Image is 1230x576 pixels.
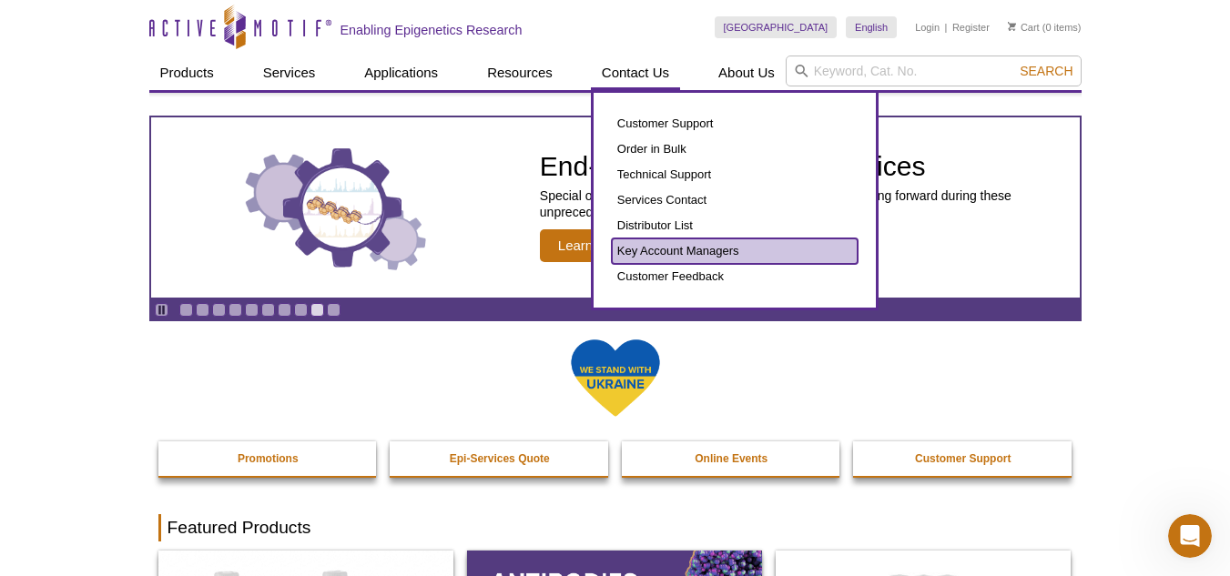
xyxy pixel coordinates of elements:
a: Customer Feedback [612,264,858,289]
a: Online Events [622,441,842,476]
h2: End-to-End Epigenetic Services [540,153,1071,180]
a: Epi-Services Quote [390,441,610,476]
a: Go to slide 8 [294,303,308,317]
img: Three gears with decorative charts inside the larger center gear. [245,144,427,271]
a: Go to slide 10 [327,303,341,317]
a: Toggle autoplay [155,303,168,317]
a: Go to slide 7 [278,303,291,317]
a: Services [252,56,327,90]
a: Order in Bulk [612,136,858,162]
p: Special offers are available to help keep your research moving forward during these unprecedented... [540,187,1071,220]
a: Promotions [158,441,379,476]
a: English [846,16,897,38]
a: Technical Support [612,162,858,187]
article: End-to-End Epigenetic Services [151,117,1080,298]
a: Go to slide 3 [212,303,226,317]
a: Go to slide 4 [229,303,242,317]
span: Learn More [540,229,646,262]
li: (0 items) [1008,16,1082,38]
a: Customer Support [853,441,1073,476]
a: Go to slide 9 [310,303,324,317]
a: Products [149,56,225,90]
a: Login [915,21,940,34]
h2: Featured Products [158,514,1072,541]
a: Resources [476,56,564,90]
a: Go to slide 6 [261,303,275,317]
a: Distributor List [612,213,858,238]
a: Applications [353,56,449,90]
button: Search [1014,63,1078,79]
a: Services Contact [612,187,858,213]
li: | [945,16,948,38]
strong: Epi-Services Quote [450,452,550,465]
a: Contact Us [591,56,680,90]
a: [GEOGRAPHIC_DATA] [715,16,838,38]
input: Keyword, Cat. No. [786,56,1082,86]
iframe: Intercom live chat [1168,514,1212,558]
a: Go to slide 2 [196,303,209,317]
a: About Us [707,56,786,90]
span: Search [1020,64,1072,78]
a: Cart [1008,21,1040,34]
h2: Enabling Epigenetics Research [341,22,523,38]
a: Key Account Managers [612,238,858,264]
strong: Promotions [238,452,299,465]
a: Register [952,21,990,34]
a: Three gears with decorative charts inside the larger center gear. End-to-End Epigenetic Services ... [151,117,1080,298]
img: Your Cart [1008,22,1016,31]
strong: Online Events [695,452,767,465]
strong: Customer Support [915,452,1011,465]
a: Go to slide 1 [179,303,193,317]
a: Customer Support [612,111,858,136]
img: We Stand With Ukraine [570,338,661,419]
a: Go to slide 5 [245,303,259,317]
